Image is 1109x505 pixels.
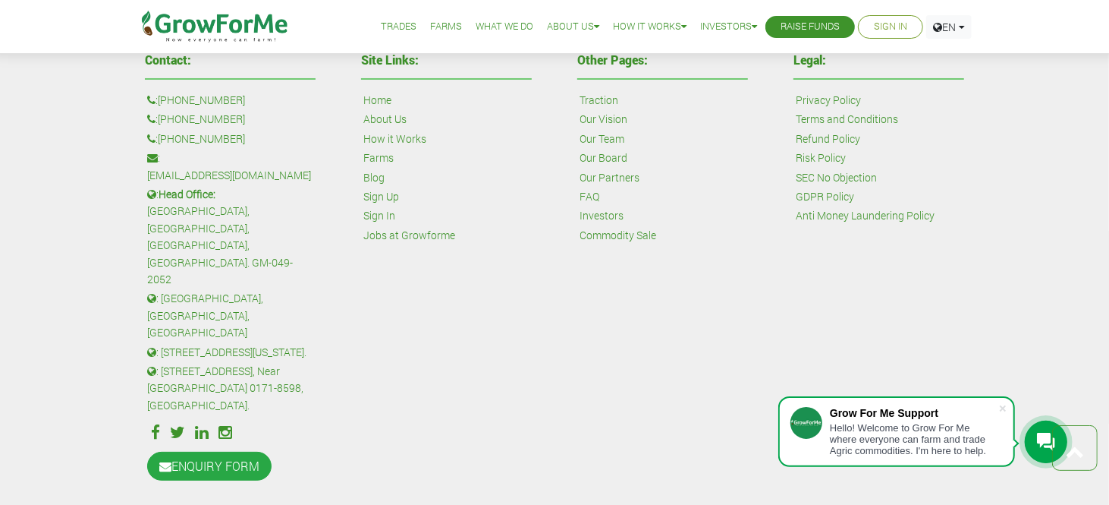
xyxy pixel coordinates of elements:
a: Our Board [580,150,627,166]
a: Home [363,92,391,109]
a: Jobs at Growforme [363,227,455,244]
a: How it Works [363,131,426,147]
a: Risk Policy [796,150,846,166]
a: SEC No Objection [796,169,877,186]
a: How it Works [613,19,686,35]
a: Investors [700,19,757,35]
p: : [STREET_ADDRESS], Near [GEOGRAPHIC_DATA] 0171-8598, [GEOGRAPHIC_DATA]. [147,363,313,414]
b: Head Office: [159,187,215,201]
a: [PHONE_NUMBER] [158,111,245,128]
a: FAQ [580,188,599,205]
p: : [GEOGRAPHIC_DATA], [GEOGRAPHIC_DATA], [GEOGRAPHIC_DATA] [147,290,313,341]
a: What We Do [476,19,533,35]
a: Anti Money Laundering Policy [796,207,935,224]
a: Traction [580,92,618,109]
a: [PHONE_NUMBER] [158,92,245,109]
h4: Other Pages: [577,54,748,66]
a: Commodity Sale [580,227,656,244]
a: [EMAIL_ADDRESS][DOMAIN_NAME] [147,167,311,184]
a: Sign Up [363,188,399,205]
h4: Contact: [145,54,316,66]
p: : [147,131,313,147]
a: Blog [363,169,385,186]
h4: Legal: [793,54,964,66]
a: Privacy Policy [796,92,861,109]
a: Trades [381,19,416,35]
a: GDPR Policy [796,188,854,205]
p: : [147,150,313,184]
a: EN [926,15,972,39]
p: : [147,111,313,128]
a: Our Partners [580,169,639,186]
p: : [147,92,313,109]
a: Sign In [363,207,395,224]
div: Hello! Welcome to Grow For Me where everyone can farm and trade Agric commodities. I'm here to help. [830,422,998,456]
p: : [GEOGRAPHIC_DATA], [GEOGRAPHIC_DATA], [GEOGRAPHIC_DATA], [GEOGRAPHIC_DATA]. GM-049-2052 [147,186,313,288]
a: Terms and Conditions [796,111,898,128]
a: Our Team [580,131,624,147]
a: Farms [430,19,462,35]
a: Raise Funds [781,19,840,35]
a: Farms [363,150,394,166]
a: ENQUIRY FORM [147,452,272,481]
a: [PHONE_NUMBER] [158,131,245,147]
a: Refund Policy [796,131,860,147]
p: : [STREET_ADDRESS][US_STATE]. [147,344,313,361]
a: Sign In [874,19,907,35]
a: About Us [547,19,599,35]
div: Grow For Me Support [830,407,998,419]
a: Investors [580,207,624,224]
a: About Us [363,111,407,128]
h4: Site Links: [361,54,532,66]
a: Our Vision [580,111,627,128]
